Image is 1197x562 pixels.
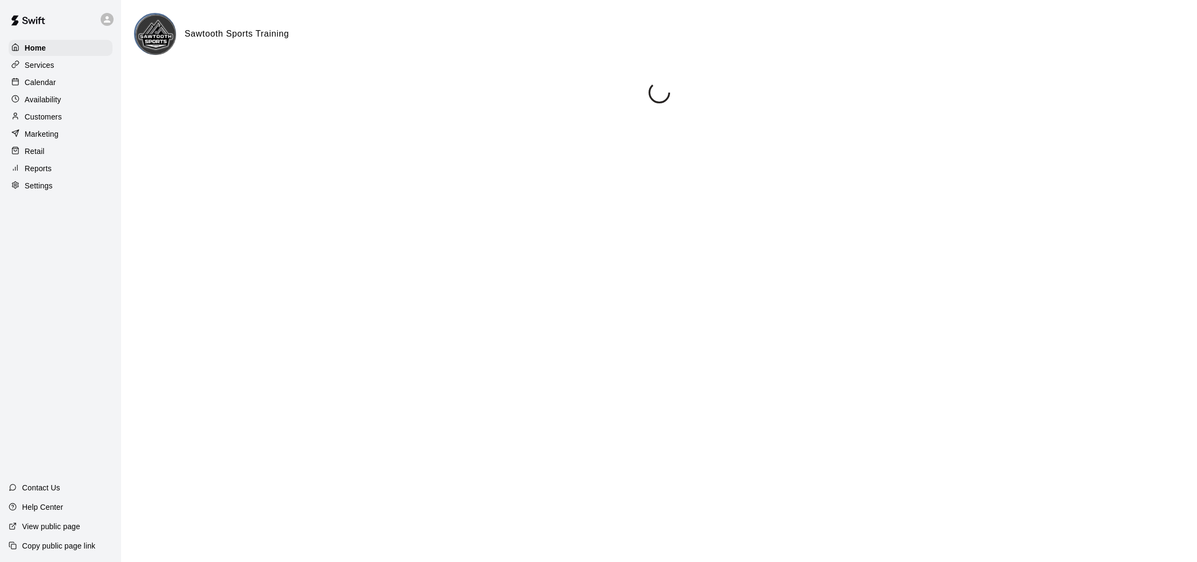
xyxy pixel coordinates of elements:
[25,146,45,157] p: Retail
[9,178,112,194] a: Settings
[25,60,54,71] p: Services
[22,502,63,512] p: Help Center
[25,111,62,122] p: Customers
[22,482,60,493] p: Contact Us
[9,143,112,159] a: Retail
[9,126,112,142] a: Marketing
[22,521,80,532] p: View public page
[9,160,112,177] a: Reports
[9,109,112,125] a: Customers
[185,27,289,41] h6: Sawtooth Sports Training
[136,15,176,55] img: Sawtooth Sports Training logo
[9,40,112,56] a: Home
[9,92,112,108] a: Availability
[25,77,56,88] p: Calendar
[9,57,112,73] a: Services
[25,163,52,174] p: Reports
[9,74,112,90] a: Calendar
[25,94,61,105] p: Availability
[25,43,46,53] p: Home
[22,540,95,551] p: Copy public page link
[25,180,53,191] p: Settings
[25,129,59,139] p: Marketing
